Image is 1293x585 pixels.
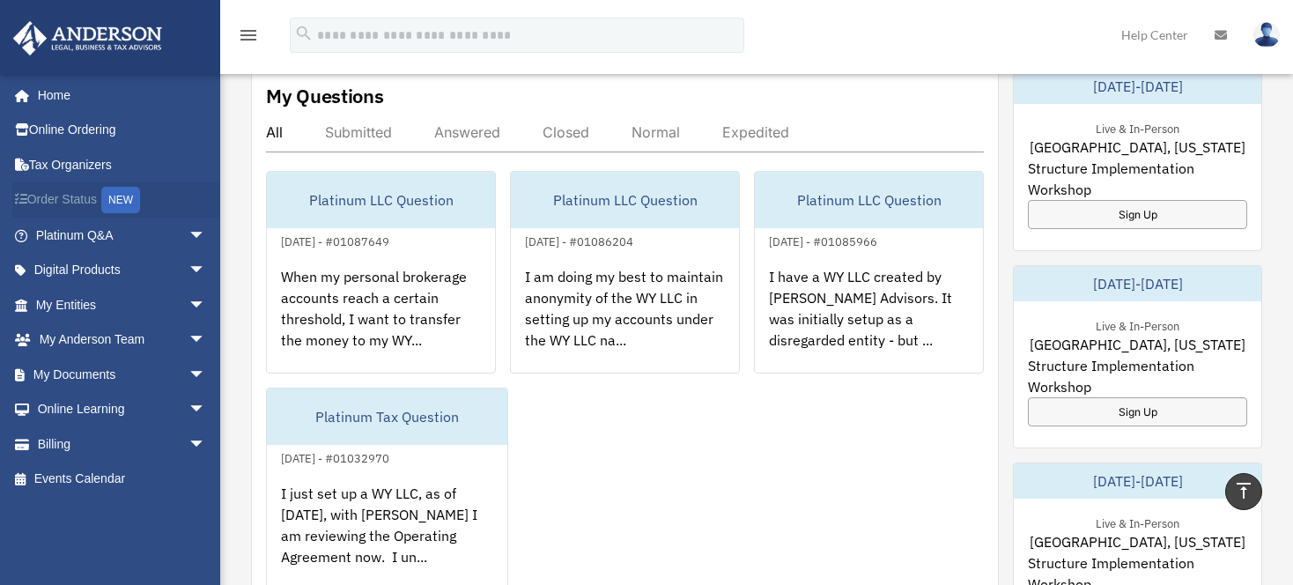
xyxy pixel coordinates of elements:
a: Sign Up [1028,200,1247,229]
a: Billingarrow_drop_down [12,426,233,462]
span: [GEOGRAPHIC_DATA], [US_STATE] [1030,334,1245,355]
span: arrow_drop_down [188,357,224,393]
div: Live & In-Person [1082,315,1193,334]
div: Answered [434,123,500,141]
a: Platinum LLC Question[DATE] - #01086204I am doing my best to maintain anonymity of the WY LLC in ... [510,171,740,374]
div: [DATE] - #01087649 [267,231,403,249]
span: arrow_drop_down [188,322,224,359]
a: vertical_align_top [1225,473,1262,510]
a: Events Calendar [12,462,233,497]
a: My Documentsarrow_drop_down [12,357,233,392]
i: search [294,24,314,43]
i: menu [238,25,259,46]
a: Digital Productsarrow_drop_down [12,253,233,288]
div: Platinum Tax Question [267,389,507,445]
div: All [266,123,283,141]
a: menu [238,31,259,46]
div: Live & In-Person [1082,118,1193,137]
img: User Pic [1253,22,1280,48]
a: Online Learningarrow_drop_down [12,392,233,427]
a: Platinum LLC Question[DATE] - #01087649When my personal brokerage accounts reach a certain thresh... [266,171,496,374]
a: Order StatusNEW [12,182,233,218]
span: arrow_drop_down [188,253,224,289]
a: My Anderson Teamarrow_drop_down [12,322,233,358]
span: [GEOGRAPHIC_DATA], [US_STATE] [1030,531,1245,552]
span: arrow_drop_down [188,287,224,323]
a: Platinum LLC Question[DATE] - #01085966I have a WY LLC created by [PERSON_NAME] Advisors. It was ... [754,171,984,374]
span: arrow_drop_down [188,426,224,463]
div: [DATE]-[DATE] [1014,463,1261,499]
a: Platinum Q&Aarrow_drop_down [12,218,233,253]
div: [DATE] - #01032970 [267,448,403,466]
span: Structure Implementation Workshop [1028,158,1247,200]
a: My Entitiesarrow_drop_down [12,287,233,322]
span: Structure Implementation Workshop [1028,355,1247,397]
div: [DATE] - #01086204 [511,231,647,249]
div: Platinum LLC Question [755,172,983,228]
div: I have a WY LLC created by [PERSON_NAME] Advisors. It was initially setup as a disregarded entity... [755,252,983,389]
div: When my personal brokerage accounts reach a certain threshold, I want to transfer the money to my... [267,252,495,389]
div: Closed [543,123,589,141]
div: [DATE]-[DATE] [1014,69,1261,104]
div: Expedited [722,123,789,141]
img: Anderson Advisors Platinum Portal [8,21,167,56]
div: [DATE]-[DATE] [1014,266,1261,301]
span: arrow_drop_down [188,218,224,254]
div: I am doing my best to maintain anonymity of the WY LLC in setting up my accounts under the WY LLC... [511,252,739,389]
a: Online Ordering [12,113,233,148]
div: My Questions [266,83,384,109]
div: Platinum LLC Question [511,172,739,228]
a: Home [12,78,224,113]
i: vertical_align_top [1233,480,1254,501]
a: Sign Up [1028,397,1247,426]
span: [GEOGRAPHIC_DATA], [US_STATE] [1030,137,1245,158]
div: Live & In-Person [1082,513,1193,531]
span: arrow_drop_down [188,392,224,428]
div: [DATE] - #01085966 [755,231,891,249]
div: Platinum LLC Question [267,172,495,228]
div: Submitted [325,123,392,141]
a: Tax Organizers [12,147,233,182]
div: Normal [632,123,680,141]
div: NEW [101,187,140,213]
